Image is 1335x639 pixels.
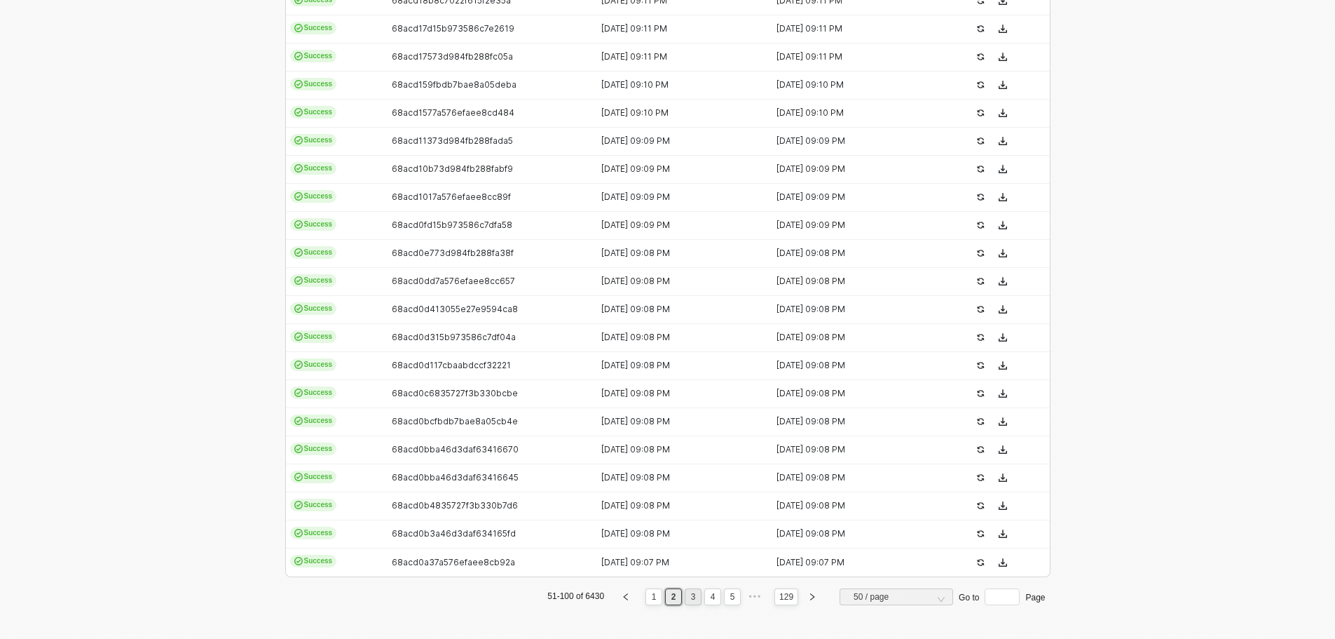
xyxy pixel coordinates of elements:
[290,162,337,175] span: Success
[848,589,945,605] input: Page Size
[976,305,985,314] span: icon-success-page
[290,499,337,511] span: Success
[769,444,933,455] div: [DATE] 09:08 PM
[999,193,1007,201] span: icon-download
[594,528,758,539] div: [DATE] 09:08 PM
[392,107,514,118] span: 68acd1577a576efaee8cd484
[999,277,1007,285] span: icon-download
[976,109,985,117] span: icon-success-page
[294,501,303,509] span: icon-cards
[615,588,637,605] li: Previous Page
[801,588,823,605] li: Next Page
[976,221,985,229] span: icon-success-page
[976,277,985,285] span: icon-success-page
[769,79,933,90] div: [DATE] 09:10 PM
[665,588,682,605] li: 2
[617,588,635,605] button: left
[769,107,933,119] div: [DATE] 09:10 PM
[854,586,945,607] span: 50 / page
[290,386,337,399] span: Success
[392,220,512,230] span: 68acd0fd15b973586c7dfa58
[999,417,1007,426] span: icon-download
[687,589,700,605] a: 3
[769,248,933,259] div: [DATE] 09:08 PM
[999,333,1007,342] span: icon-download
[999,249,1007,257] span: icon-download
[594,500,758,511] div: [DATE] 09:08 PM
[769,472,933,483] div: [DATE] 09:08 PM
[290,471,337,483] span: Success
[999,81,1007,89] span: icon-download
[392,248,514,258] span: 68acd0e773d984fb288fa38f
[294,52,303,60] span: icon-cards
[999,165,1007,173] span: icon-download
[775,589,797,605] a: 129
[392,51,513,62] span: 68acd17573d984fb288fc05a
[746,588,764,605] span: •••
[290,106,337,119] span: Success
[294,304,303,313] span: icon-cards
[999,137,1007,145] span: icon-download
[976,473,985,482] span: icon-success-page
[290,218,337,231] span: Success
[769,135,933,147] div: [DATE] 09:09 PM
[999,558,1007,567] span: icon-download
[769,276,933,287] div: [DATE] 09:08 PM
[594,79,758,90] div: [DATE] 09:10 PM
[290,22,337,34] span: Success
[999,305,1007,314] span: icon-download
[290,527,337,539] span: Success
[769,388,933,399] div: [DATE] 09:08 PM
[392,388,518,398] span: 68acd0c6835727f3b330bcbe
[769,163,933,175] div: [DATE] 09:09 PM
[726,589,739,605] a: 5
[294,417,303,425] span: icon-cards
[976,193,985,201] span: icon-success-page
[976,502,985,510] span: icon-success-page
[294,80,303,88] span: icon-cards
[392,23,514,34] span: 68acd17d15b973586c7e2619
[769,360,933,371] div: [DATE] 09:08 PM
[999,389,1007,398] span: icon-download
[290,302,337,315] span: Success
[999,221,1007,229] span: icon-download
[290,415,337,427] span: Success
[392,304,518,314] span: 68acd0d413055e27e9594ca8
[594,388,758,399] div: [DATE] 09:08 PM
[645,588,662,605] li: 1
[290,274,337,287] span: Success
[294,361,303,369] span: icon-cards
[976,25,985,33] span: icon-success-page
[976,445,985,454] span: icon-success-page
[769,23,933,34] div: [DATE] 09:11 PM
[999,502,1007,510] span: icon-download
[594,135,758,147] div: [DATE] 09:09 PM
[294,389,303,397] span: icon-cards
[594,23,758,34] div: [DATE] 09:11 PM
[622,593,630,601] span: left
[392,444,519,455] span: 68acd0bba46d3daf63416670
[999,53,1007,61] span: icon-download
[294,136,303,144] span: icon-cards
[976,81,985,89] span: icon-success-page
[769,528,933,539] div: [DATE] 09:08 PM
[769,500,933,511] div: [DATE] 09:08 PM
[392,500,518,511] span: 68acd0b4835727f3b330b7d6
[769,416,933,427] div: [DATE] 09:08 PM
[594,220,758,231] div: [DATE] 09:09 PM
[594,444,758,455] div: [DATE] 09:08 PM
[392,79,516,90] span: 68acd159fbdb7bae8a05deba
[976,361,985,370] span: icon-success-page
[808,593,816,601] span: right
[959,588,1045,605] div: Go to Page
[685,588,701,605] li: 3
[803,588,821,605] button: right
[392,135,513,146] span: 68acd11373d984fb288fada5
[999,530,1007,538] span: icon-download
[704,588,721,605] li: 4
[294,445,303,453] span: icon-cards
[294,332,303,341] span: icon-cards
[290,78,337,90] span: Success
[976,558,985,567] span: icon-success-page
[294,220,303,229] span: icon-cards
